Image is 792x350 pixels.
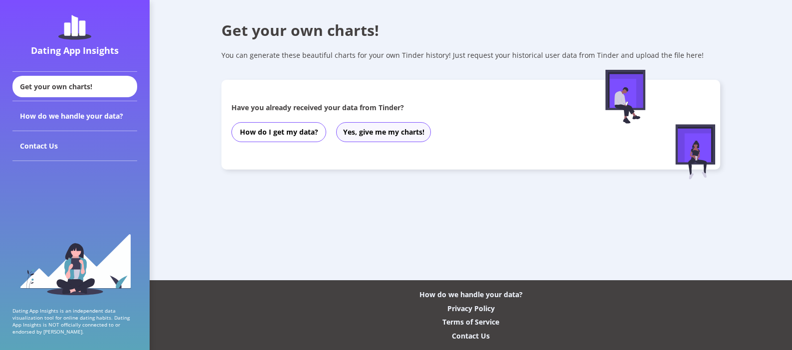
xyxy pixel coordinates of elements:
div: Contact Us [452,331,490,341]
div: How do we handle your data? [419,290,523,299]
div: Privacy Policy [447,304,495,313]
img: sidebar_girl.91b9467e.svg [19,233,131,295]
div: Get your own charts! [221,20,720,40]
p: Dating App Insights is an independent data visualization tool for online dating habits. Dating Ap... [12,307,137,335]
div: You can generate these beautiful charts for your own Tinder history! Just request your historical... [221,50,720,60]
div: Dating App Insights [15,44,135,56]
button: Yes, give me my charts! [336,122,431,142]
div: Contact Us [12,131,137,161]
img: female-figure-sitting.afd5d174.svg [675,124,715,179]
div: Have you already received your data from Tinder? [231,103,567,112]
div: How do we handle your data? [12,101,137,131]
button: How do I get my data? [231,122,326,142]
img: male-figure-sitting.c9faa881.svg [605,70,645,124]
div: Get your own charts! [12,76,137,97]
div: Terms of Service [442,317,499,327]
img: dating-app-insights-logo.5abe6921.svg [58,15,91,40]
